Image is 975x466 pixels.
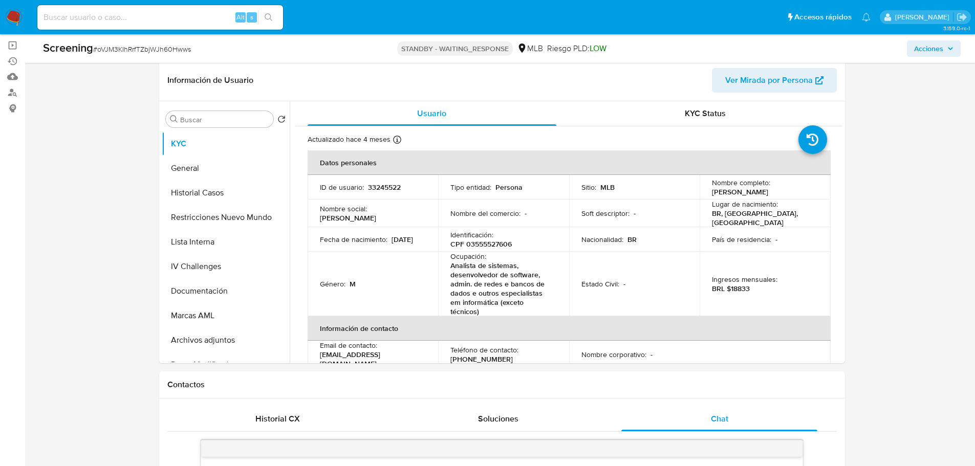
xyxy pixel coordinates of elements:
[170,115,178,123] button: Buscar
[862,13,871,21] a: Notificaciones
[450,183,491,192] p: Tipo entidad :
[627,235,637,244] p: BR
[450,354,513,364] p: [PHONE_NUMBER]
[162,131,290,156] button: KYC
[450,345,518,354] p: Teléfono de contacto :
[450,252,486,261] p: Ocupación :
[450,230,493,239] p: Identificación :
[37,11,283,24] input: Buscar usuario o caso...
[320,235,387,244] p: Fecha de nacimiento :
[711,413,728,425] span: Chat
[162,181,290,205] button: Historial Casos
[277,115,286,126] button: Volver al orden por defecto
[547,43,606,54] span: Riesgo PLD:
[581,350,646,359] p: Nombre corporativo :
[450,209,521,218] p: Nombre del comercio :
[162,328,290,352] button: Archivos adjuntos
[320,350,422,368] p: [EMAIL_ADDRESS][DOMAIN_NAME]
[525,209,527,218] p: -
[794,12,852,23] span: Accesos rápidos
[600,183,615,192] p: MLB
[320,213,376,223] p: [PERSON_NAME]
[255,413,300,425] span: Historial CX
[581,279,619,289] p: Estado Civil :
[651,350,653,359] p: -
[581,183,596,192] p: Sitio :
[162,205,290,230] button: Restricciones Nuevo Mundo
[712,284,750,293] p: BRL $18833
[320,204,367,213] p: Nombre social :
[350,279,356,289] p: M
[162,303,290,328] button: Marcas AML
[162,254,290,279] button: IV Challenges
[368,183,401,192] p: 33245522
[623,279,625,289] p: -
[308,150,831,175] th: Datos personales
[712,235,771,244] p: País de residencia :
[250,12,253,22] span: s
[712,209,814,227] p: BR, [GEOGRAPHIC_DATA], [GEOGRAPHIC_DATA]
[450,261,553,316] p: Analista de sistemas, desenvolvedor de software, admin. de redes e bancos de dados e outros espec...
[180,115,269,124] input: Buscar
[93,44,191,54] span: # oVJM3KIhRrfTZbjWJh60Hwws
[43,39,93,56] b: Screening
[712,187,768,196] p: [PERSON_NAME]
[685,107,726,119] span: KYC Status
[478,413,518,425] span: Soluciones
[320,279,345,289] p: Género :
[417,107,446,119] span: Usuario
[162,156,290,181] button: General
[308,135,391,144] p: Actualizado hace 4 meses
[907,40,961,57] button: Acciones
[162,352,290,377] button: Datos Modificados
[895,12,953,22] p: nicolas.tyrkiel@mercadolibre.com
[581,209,630,218] p: Soft descriptor :
[167,380,837,390] h1: Contactos
[450,239,512,249] p: CPF 03555527606
[712,68,837,93] button: Ver Mirada por Persona
[590,42,606,54] span: LOW
[957,12,967,23] a: Salir
[258,10,279,25] button: search-icon
[320,183,364,192] p: ID de usuario :
[712,178,770,187] p: Nombre completo :
[167,75,253,85] h1: Información de Usuario
[712,199,778,209] p: Lugar de nacimiento :
[775,235,777,244] p: -
[581,235,623,244] p: Nacionalidad :
[914,40,943,57] span: Acciones
[517,43,543,54] div: MLB
[162,279,290,303] button: Documentación
[397,41,513,56] p: STANDBY - WAITING_RESPONSE
[392,235,413,244] p: [DATE]
[634,209,636,218] p: -
[725,68,813,93] span: Ver Mirada por Persona
[236,12,245,22] span: Alt
[320,341,377,350] p: Email de contacto :
[943,24,970,32] span: 3.159.0-rc-1
[712,275,777,284] p: Ingresos mensuales :
[162,230,290,254] button: Lista Interna
[308,316,831,341] th: Información de contacto
[495,183,523,192] p: Persona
